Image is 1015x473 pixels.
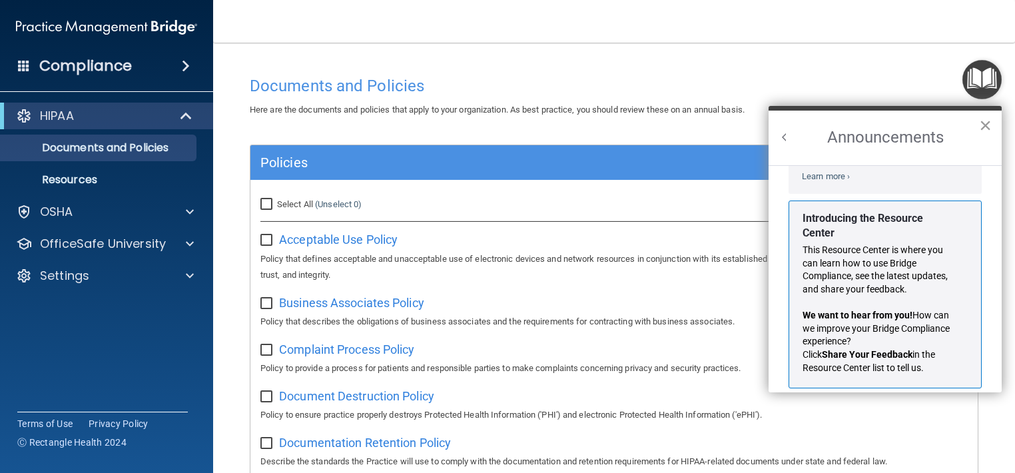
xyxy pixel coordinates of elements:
[40,268,89,284] p: Settings
[769,111,1002,165] h2: Announcements
[803,212,926,239] strong: Introducing the Resource Center
[17,417,73,430] a: Terms of Use
[40,236,166,252] p: OfficeSafe University
[9,141,190,155] p: Documents and Policies
[250,105,745,115] span: Here are the documents and policies that apply to your organization. As best practice, you should...
[962,60,1002,99] button: Open Resource Center
[802,171,850,181] a: Learn more ›
[40,108,74,124] p: HIPAA
[16,268,194,284] a: Settings
[40,204,73,220] p: OSHA
[260,152,968,173] a: Policies
[279,296,424,310] span: Business Associates Policy
[39,57,132,75] h4: Compliance
[822,349,912,360] strong: Share Your Feedback
[803,310,952,346] span: How can we improve your Bridge Compliance experience?
[16,236,194,252] a: OfficeSafe University
[260,454,968,470] p: Describe the standards the Practice will use to comply with the documentation and retention requi...
[260,199,276,210] input: Select All (Unselect 0)
[785,399,999,452] iframe: Drift Widget Chat Controller
[9,173,190,187] p: Resources
[260,407,968,423] p: Policy to ensure practice properly destroys Protected Health Information ('PHI') and electronic P...
[279,233,398,246] span: Acceptable Use Policy
[979,115,992,136] button: Close
[803,349,822,360] span: Click
[260,360,968,376] p: Policy to provide a process for patients and responsible parties to make complaints concerning pr...
[260,251,968,283] p: Policy that defines acceptable and unacceptable use of electronic devices and network resources i...
[250,77,978,95] h4: Documents and Policies
[279,342,414,356] span: Complaint Process Policy
[315,199,362,209] a: (Unselect 0)
[260,314,968,330] p: Policy that describes the obligations of business associates and the requirements for contracting...
[89,417,149,430] a: Privacy Policy
[803,310,912,320] strong: We want to hear from you!
[16,14,197,41] img: PMB logo
[769,106,1002,392] div: Resource Center
[279,389,434,403] span: Document Destruction Policy
[803,244,957,296] p: This Resource Center is where you can learn how to use Bridge Compliance, see the latest updates,...
[260,155,786,170] h5: Policies
[16,204,194,220] a: OSHA
[16,108,193,124] a: HIPAA
[803,349,937,373] span: in the Resource Center list to tell us.
[778,131,791,144] button: Back to Resource Center Home
[17,436,127,449] span: Ⓒ Rectangle Health 2024
[277,199,313,209] span: Select All
[279,436,451,450] span: Documentation Retention Policy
